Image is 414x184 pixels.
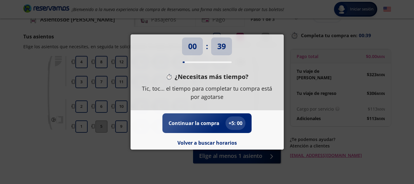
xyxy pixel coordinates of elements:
p: : [206,41,208,52]
p: 00 [188,41,197,52]
p: Continuar la compra [169,119,219,127]
p: ¿Necesitas más tiempo? [175,72,249,81]
button: Continuar la compra+5: 00 [169,116,245,130]
iframe: Messagebird Livechat Widget [378,148,408,178]
p: + 5 : 00 [229,119,242,127]
button: Volver a buscar horarios [177,139,237,147]
p: 39 [217,41,226,52]
p: Tic, toc… el tiempo para completar tu compra está por agotarse [140,84,275,101]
